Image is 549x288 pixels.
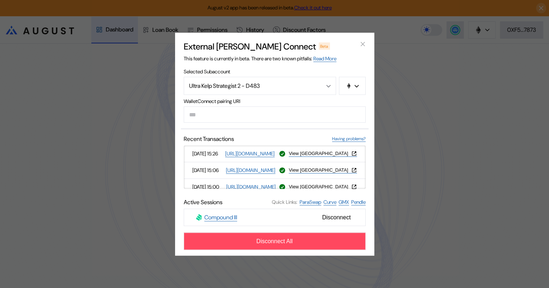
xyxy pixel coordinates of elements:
[184,98,366,104] span: WalletConnect pairing URI
[339,77,366,95] button: chain logo
[339,198,349,205] a: GMX
[192,167,223,173] span: [DATE] 15:06
[357,38,369,50] button: close modal
[319,211,353,223] span: Disconnect
[313,55,336,62] a: Read More
[289,184,357,189] button: View [GEOGRAPHIC_DATA]
[289,167,357,173] button: View [GEOGRAPHIC_DATA]
[289,184,357,190] a: View [GEOGRAPHIC_DATA]
[332,136,366,142] a: Having problems?
[184,135,234,142] span: Recent Transactions
[289,150,357,156] button: View [GEOGRAPHIC_DATA]
[226,183,276,190] a: [URL][DOMAIN_NAME]
[192,150,222,157] span: [DATE] 15:26
[184,68,366,74] span: Selected Subaccount
[256,238,293,244] span: Disconnect All
[226,167,275,173] a: [URL][DOMAIN_NAME]
[204,213,237,221] a: Compound III
[189,82,315,90] div: Ultra Kelp Strategist 2 - D483
[300,198,321,205] a: ParaSwap
[225,150,275,157] a: [URL][DOMAIN_NAME]
[184,40,316,52] h2: External [PERSON_NAME] Connect
[184,55,336,62] span: This feature is currently in beta. There are two known pitfalls:
[184,77,336,95] button: Open menu
[346,83,352,89] img: chain logo
[184,209,366,226] button: Compound IIICompound IIIDisconnect
[192,184,223,190] span: [DATE] 15:00
[351,198,366,205] a: Pendle
[184,198,222,206] span: Active Sessions
[272,199,297,205] span: Quick Links:
[323,198,336,205] a: Curve
[184,232,366,250] button: Disconnect All
[196,214,202,220] img: Compound III
[319,42,330,50] div: Beta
